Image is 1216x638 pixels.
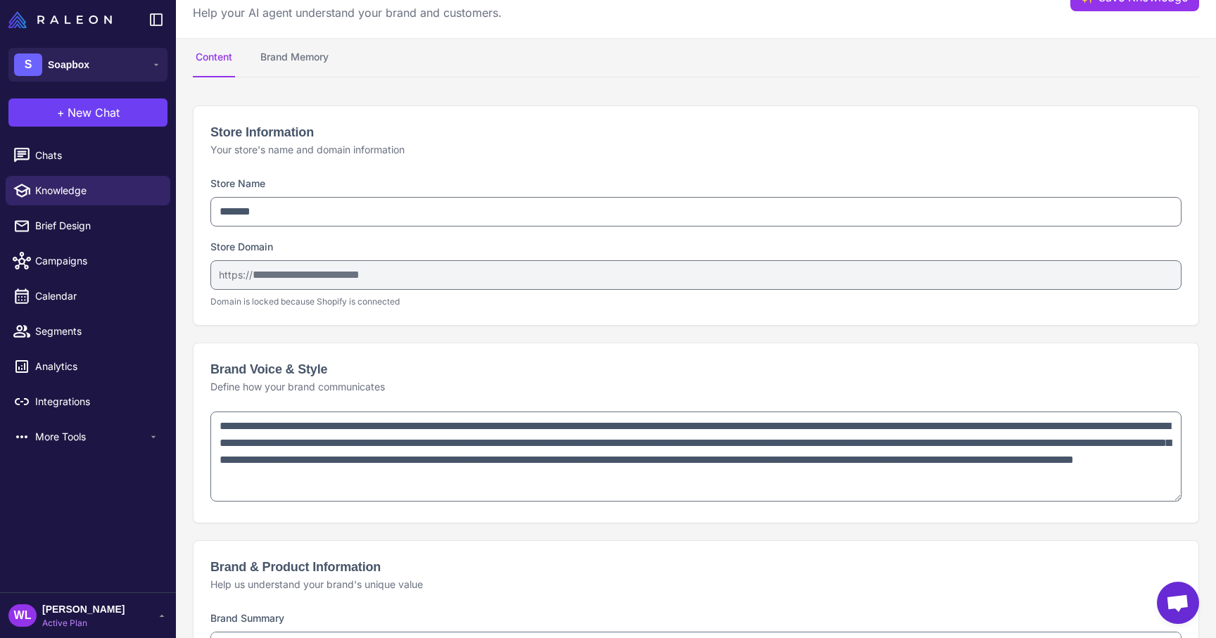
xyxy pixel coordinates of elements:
[8,48,167,82] button: SSoapbox
[35,324,159,339] span: Segments
[6,176,170,205] a: Knowledge
[210,295,1182,308] p: Domain is locked because Shopify is connected
[210,142,1182,158] p: Your store's name and domain information
[6,317,170,346] a: Segments
[210,123,1182,142] h2: Store Information
[57,104,65,121] span: +
[35,288,159,304] span: Calendar
[14,53,42,76] div: S
[35,218,159,234] span: Brief Design
[35,183,159,198] span: Knowledge
[48,57,89,72] span: Soapbox
[193,38,235,77] button: Content
[42,617,125,630] span: Active Plan
[35,253,159,269] span: Campaigns
[35,359,159,374] span: Analytics
[35,148,159,163] span: Chats
[210,379,1182,395] p: Define how your brand communicates
[8,11,112,28] img: Raleon Logo
[8,604,37,627] div: WL
[210,612,284,624] label: Brand Summary
[193,4,502,21] p: Help your AI agent understand your brand and customers.
[258,38,331,77] button: Brand Memory
[210,177,265,189] label: Store Name
[1157,582,1199,624] div: Open chat
[8,98,167,127] button: +New Chat
[210,360,1182,379] h2: Brand Voice & Style
[210,558,1182,577] h2: Brand & Product Information
[35,394,159,409] span: Integrations
[8,11,118,28] a: Raleon Logo
[6,211,170,241] a: Brief Design
[6,246,170,276] a: Campaigns
[42,601,125,617] span: [PERSON_NAME]
[210,577,1182,592] p: Help us understand your brand's unique value
[6,141,170,170] a: Chats
[6,352,170,381] a: Analytics
[210,241,273,253] label: Store Domain
[6,281,170,311] a: Calendar
[68,104,120,121] span: New Chat
[35,429,148,445] span: More Tools
[6,387,170,416] a: Integrations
